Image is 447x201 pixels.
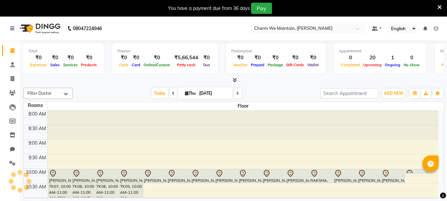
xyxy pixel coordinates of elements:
span: Due [201,63,212,67]
div: Finance [117,48,212,54]
span: Wallet [306,63,320,67]
span: Today [152,88,168,98]
div: [PERSON_NAME], TK14, 10:00 AM-10:30 AM, FACE TREATMENT [167,169,191,183]
div: [PERSON_NAME], TK09, 10:00 AM-10:30 AM, FACE TREATMENT [286,169,309,183]
span: Petty cash [175,63,197,67]
span: ADD NEW [384,91,403,96]
span: Filter Doctor [27,90,52,96]
div: 0 [339,54,362,62]
span: Online/Custom [142,63,172,67]
div: ₹0 [285,54,306,62]
div: Total [28,48,99,54]
span: Services [62,63,79,67]
div: [PERSON_NAME], TK08, 10:00 AM-11:00 AM, HAIR PRP [72,169,95,197]
input: Search Appointment [320,88,378,98]
input: 2025-09-04 [197,88,230,98]
div: [PERSON_NAME], TK18, 10:00 AM-10:30 AM, CLASSIC GLUTA [239,169,262,183]
div: Appointment [339,48,421,54]
div: 8:00 AM [27,111,47,118]
div: [PERSON_NAME] .M., TK23, 10:00 AM-10:30 AM, FACE TREATMENT [262,169,286,183]
div: [PERSON_NAME], TK20, 10:00 AM-10:30 AM, PREMIUM GLUTA [334,169,357,183]
span: Ongoing [383,63,402,67]
span: Package [266,63,285,67]
div: [PERSON_NAME], TK07, 10:00 AM-11:00 AM, CO2 FRACTIONAL LASER [49,169,72,197]
span: Expenses [28,63,49,67]
span: No show [402,63,421,67]
div: ₹0 [79,54,99,62]
span: Completed [339,63,362,67]
button: Pay [251,3,272,14]
div: Redemption [231,48,320,54]
span: Thu [183,91,197,96]
div: 10:30 AM [24,183,47,190]
div: You have a payment due from 36 days [168,5,250,12]
div: ₹0 [231,54,249,62]
div: ₹0 [249,54,266,62]
div: [PERSON_NAME], TK12, 10:00 AM-10:30 AM, FACE TREATMENT [215,169,238,183]
div: ₹0 [49,54,62,62]
div: 0 [402,54,421,62]
span: Sales [49,63,62,67]
div: ₹0 [266,54,285,62]
span: Upcoming [362,63,383,67]
div: 10:00 AM [24,169,47,176]
div: ₹0 [306,54,320,62]
div: 1 [383,54,402,62]
div: [PERSON_NAME], TK13, 10:00 AM-10:30 AM, FACE TREATMENT [381,169,405,183]
div: ₹0 [117,54,130,62]
span: Products [79,63,99,67]
div: ₹5,66,544 [172,54,201,62]
div: ₹0 [62,54,79,62]
div: ₹0 [142,54,172,62]
div: 20 [362,54,383,62]
span: Floor [48,102,439,110]
div: Rooms [23,102,47,109]
div: [PERSON_NAME], TK16, 10:00 AM-10:30 AM, FACE TREATMENT [358,169,381,183]
div: ₹0 [130,54,142,62]
div: [PERSON_NAME], TK22, 10:00 AM-10:30 AM, FACE TREATMENT [191,169,214,183]
img: logo [17,19,62,38]
div: 8:30 AM [27,125,47,132]
div: [PERSON_NAME], TK06, 10:00 AM-11:00 AM, SIGNATURE GLUTA [96,169,119,197]
div: 9:30 AM [27,154,47,161]
span: Voucher [231,63,249,67]
span: Gift Cards [285,63,306,67]
div: [PERSON_NAME], TK21, 10:00 AM-10:30 AM, BASIC HYDRA FACIAL [144,169,167,183]
div: 9:00 AM [27,140,47,147]
button: ADD NEW [382,89,405,98]
div: [PERSON_NAME] TK05, 10:00 AM-11:00 AM, SIGNATURE GLUTA [120,169,143,197]
span: Cash [117,63,130,67]
span: Prepaid [249,63,266,67]
div: ₹0 [28,54,49,62]
span: Card [130,63,142,67]
div: [PERSON_NAME], TK11, 10:00 AM-10:10 AM, PACKAGE RENEWAL [405,169,428,173]
div: RAKSHA, TK15, 10:00 AM-10:30 AM, FACE TREATMENT [310,169,333,183]
b: 08047224946 [73,19,102,38]
div: ₹0 [201,54,212,62]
